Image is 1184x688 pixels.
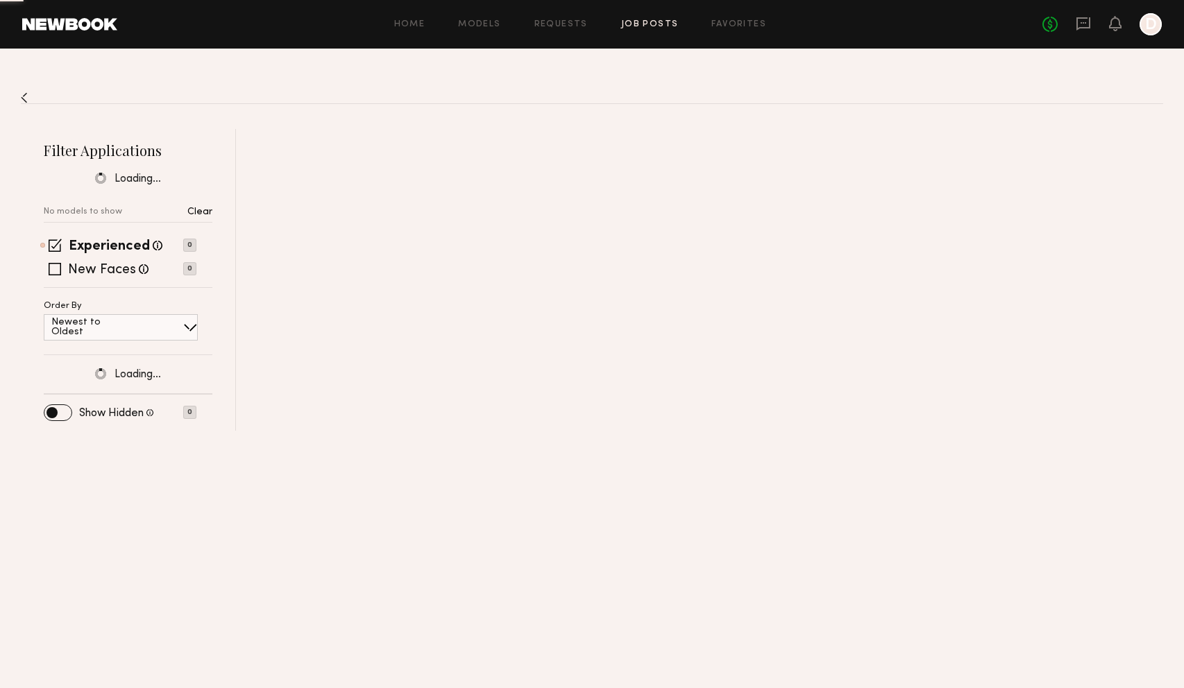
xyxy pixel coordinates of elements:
p: 0 [183,262,196,275]
a: D [1140,13,1162,35]
p: 0 [183,406,196,419]
a: Job Posts [621,20,679,29]
p: 0 [183,239,196,252]
label: New Faces [68,264,136,277]
label: Experienced [69,240,150,254]
h2: Filter Applications [44,141,212,160]
a: Home [394,20,425,29]
p: Order By [44,302,82,311]
a: Models [458,20,500,29]
p: No models to show [44,207,122,216]
a: Requests [534,20,588,29]
span: Loading… [115,173,161,185]
span: Loading… [115,369,161,381]
img: Back to previous page [21,92,28,103]
label: Show Hidden [79,408,144,419]
p: Newest to Oldest [51,318,134,337]
a: Favorites [711,20,766,29]
p: Clear [187,207,212,217]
